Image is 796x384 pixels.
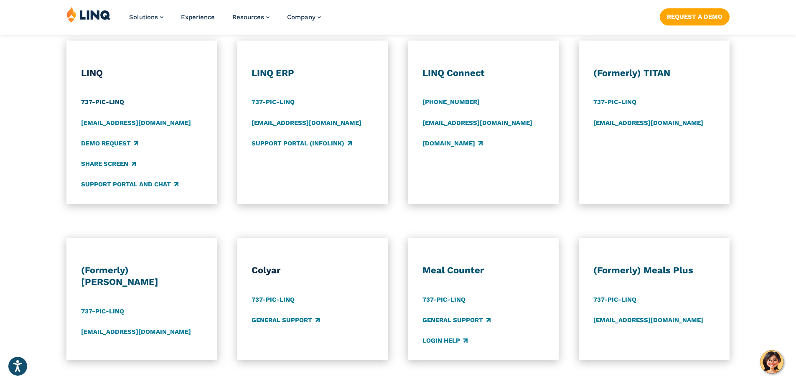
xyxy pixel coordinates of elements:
a: Login Help [422,336,468,345]
a: 737-PIC-LINQ [593,295,636,304]
h3: LINQ Connect [422,67,544,79]
a: 737-PIC-LINQ [81,98,124,107]
a: Experience [181,13,215,21]
h3: (Formerly) [PERSON_NAME] [81,264,203,288]
span: Resources [232,13,264,21]
a: Solutions [129,13,163,21]
a: [EMAIL_ADDRESS][DOMAIN_NAME] [252,118,361,127]
a: 737-PIC-LINQ [252,98,295,107]
h3: LINQ ERP [252,67,374,79]
h3: (Formerly) Meals Plus [593,264,715,276]
h3: (Formerly) TITAN [593,67,715,79]
a: [EMAIL_ADDRESS][DOMAIN_NAME] [81,327,191,336]
a: 737-PIC-LINQ [593,98,636,107]
a: [EMAIL_ADDRESS][DOMAIN_NAME] [81,118,191,127]
nav: Primary Navigation [129,7,321,34]
span: Company [287,13,315,21]
a: General Support [252,315,320,325]
nav: Button Navigation [660,7,730,25]
h3: Colyar [252,264,374,276]
a: 737-PIC-LINQ [252,295,295,304]
h3: Meal Counter [422,264,544,276]
img: LINQ | K‑12 Software [66,7,111,23]
button: Hello, have a question? Let’s chat. [760,350,783,374]
a: 737-PIC-LINQ [81,307,124,316]
a: [PHONE_NUMBER] [422,98,480,107]
a: Company [287,13,321,21]
a: 737-PIC-LINQ [422,295,465,304]
a: Support Portal and Chat [81,180,178,189]
span: Solutions [129,13,158,21]
a: Support Portal (Infolink) [252,139,352,148]
a: Demo Request [81,139,138,148]
a: Request a Demo [660,8,730,25]
a: [EMAIL_ADDRESS][DOMAIN_NAME] [422,118,532,127]
a: Resources [232,13,270,21]
a: [EMAIL_ADDRESS][DOMAIN_NAME] [593,315,703,325]
a: General Support [422,315,491,325]
a: [EMAIL_ADDRESS][DOMAIN_NAME] [593,118,703,127]
h3: LINQ [81,67,203,79]
a: Share Screen [81,159,136,168]
a: [DOMAIN_NAME] [422,139,483,148]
